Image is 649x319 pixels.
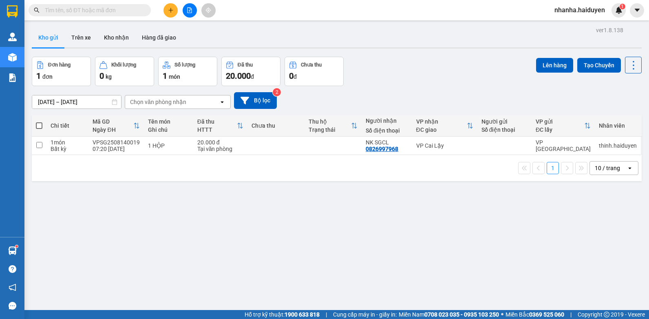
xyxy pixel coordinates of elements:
[501,313,503,316] span: ⚪️
[630,3,644,18] button: caret-down
[9,302,16,310] span: message
[99,71,104,81] span: 0
[205,7,211,13] span: aim
[416,118,467,125] div: VP nhận
[8,33,17,41] img: warehouse-icon
[168,7,174,13] span: plus
[532,115,595,137] th: Toggle SortBy
[169,73,180,80] span: món
[93,126,133,133] div: Ngày ĐH
[529,311,564,318] strong: 0369 525 060
[51,139,84,146] div: 1 món
[285,311,320,318] strong: 1900 633 818
[9,265,16,273] span: question-circle
[309,118,351,125] div: Thu hộ
[36,71,41,81] span: 1
[97,28,135,47] button: Kho nhận
[621,4,624,9] span: 1
[366,127,408,134] div: Số điện thoại
[51,122,84,129] div: Chi tiết
[234,92,277,109] button: Bộ lọc
[48,62,71,68] div: Đơn hàng
[424,311,499,318] strong: 0708 023 035 - 0935 103 250
[599,122,637,129] div: Nhân viên
[88,115,144,137] th: Toggle SortBy
[481,126,528,133] div: Số điện thoại
[219,99,225,105] svg: open
[294,73,297,80] span: đ
[32,28,65,47] button: Kho gửi
[289,71,294,81] span: 0
[620,4,625,9] sup: 1
[174,62,195,68] div: Số lượng
[273,88,281,96] sup: 2
[7,5,18,18] img: logo-vxr
[163,3,178,18] button: plus
[106,73,112,80] span: kg
[8,53,17,62] img: warehouse-icon
[548,5,611,15] span: nhanha.haiduyen
[65,28,97,47] button: Trên xe
[15,245,18,248] sup: 1
[34,7,40,13] span: search
[366,146,398,152] div: 0826997968
[163,71,167,81] span: 1
[252,122,300,129] div: Chưa thu
[301,62,322,68] div: Chưa thu
[536,126,584,133] div: ĐC lấy
[93,146,140,152] div: 07:20 [DATE]
[577,58,621,73] button: Tạo Chuyến
[42,73,53,80] span: đơn
[506,310,564,319] span: Miền Bắc
[412,115,477,137] th: Toggle SortBy
[366,117,408,124] div: Người nhận
[9,284,16,291] span: notification
[197,139,243,146] div: 20.000 đ
[32,57,91,86] button: Đơn hàng1đơn
[326,310,327,319] span: |
[536,58,573,73] button: Lên hàng
[51,146,84,152] div: Bất kỳ
[193,115,247,137] th: Toggle SortBy
[595,164,620,172] div: 10 / trang
[197,146,243,152] div: Tại văn phòng
[481,118,528,125] div: Người gửi
[32,95,121,109] input: Select a date range.
[135,28,183,47] button: Hàng đã giao
[238,62,253,68] div: Đã thu
[197,126,237,133] div: HTTT
[615,7,623,14] img: icon-new-feature
[599,142,637,149] div: thinh.haiduyen
[399,310,499,319] span: Miền Nam
[148,126,189,133] div: Ghi chú
[95,57,154,86] button: Khối lượng0kg
[305,115,362,137] th: Toggle SortBy
[245,310,320,319] span: Hỗ trợ kỹ thuật:
[183,3,197,18] button: file-add
[604,312,609,317] span: copyright
[148,118,189,125] div: Tên món
[547,162,559,174] button: 1
[570,310,572,319] span: |
[285,57,344,86] button: Chưa thu0đ
[111,62,136,68] div: Khối lượng
[251,73,254,80] span: đ
[45,6,141,15] input: Tìm tên, số ĐT hoặc mã đơn
[309,126,351,133] div: Trạng thái
[226,71,251,81] span: 20.000
[158,57,217,86] button: Số lượng1món
[634,7,641,14] span: caret-down
[197,118,237,125] div: Đã thu
[201,3,216,18] button: aim
[416,126,467,133] div: ĐC giao
[627,165,633,171] svg: open
[536,118,584,125] div: VP gửi
[416,142,473,149] div: VP Cai Lậy
[366,139,408,146] div: NK SGCL
[221,57,280,86] button: Đã thu20.000đ
[536,139,591,152] div: VP [GEOGRAPHIC_DATA]
[93,139,140,146] div: VPSG2508140019
[8,246,17,255] img: warehouse-icon
[130,98,186,106] div: Chọn văn phòng nhận
[148,142,189,149] div: 1 HỘP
